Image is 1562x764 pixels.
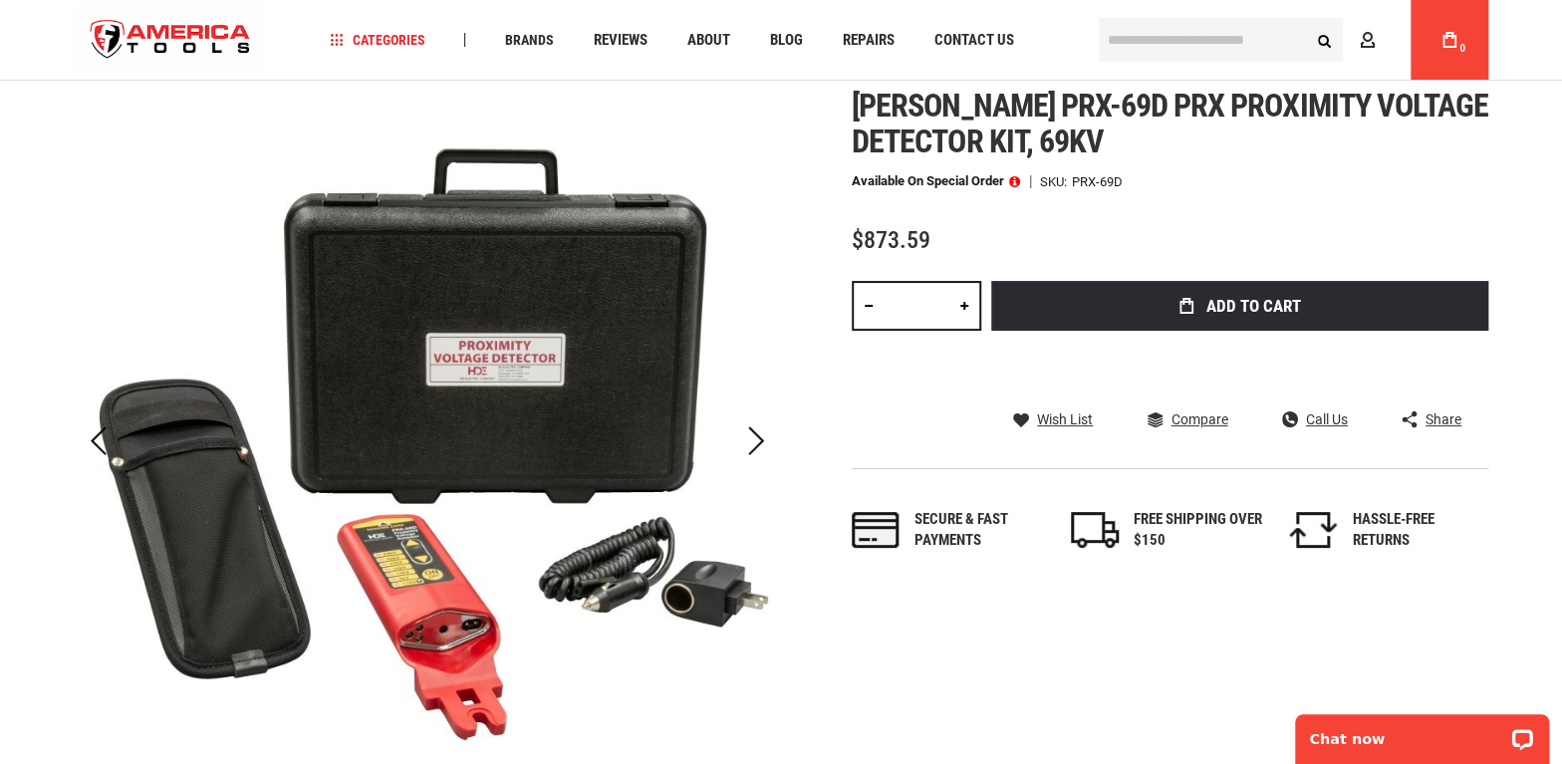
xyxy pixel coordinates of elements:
div: Secure & fast payments [914,509,1044,552]
p: Available on Special Order [852,174,1020,188]
iframe: Secure express checkout frame [987,337,1492,394]
span: [PERSON_NAME] prx-69d prx proximity voltage detector kit, 69kv [852,87,1488,160]
a: Wish List [1013,410,1093,428]
span: Categories [330,33,425,47]
div: FREE SHIPPING OVER $150 [1134,509,1263,552]
a: Compare [1147,410,1227,428]
span: Brands [505,33,554,47]
a: store logo [74,3,267,78]
span: About [687,33,730,48]
span: Share [1426,412,1461,426]
span: Call Us [1306,412,1348,426]
img: returns [1289,512,1337,548]
a: Contact Us [925,27,1023,54]
span: $873.59 [852,226,930,254]
iframe: LiveChat chat widget [1282,701,1562,764]
button: Search [1305,21,1343,59]
span: Contact Us [934,33,1014,48]
span: Wish List [1037,412,1093,426]
strong: SKU [1040,175,1072,188]
span: Reviews [594,33,648,48]
a: About [678,27,739,54]
a: Reviews [585,27,656,54]
img: shipping [1071,512,1119,548]
span: Repairs [843,33,895,48]
a: Call Us [1282,410,1348,428]
a: Blog [761,27,812,54]
span: Add to Cart [1206,298,1301,315]
div: PRX-69D [1072,175,1123,188]
a: Brands [496,27,563,54]
a: Repairs [834,27,904,54]
a: Categories [321,27,434,54]
img: payments [852,512,900,548]
span: Blog [770,33,803,48]
img: America Tools [74,3,267,78]
span: Compare [1171,412,1227,426]
div: HASSLE-FREE RETURNS [1352,509,1481,552]
button: Add to Cart [991,281,1488,331]
span: 0 [1459,43,1465,54]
